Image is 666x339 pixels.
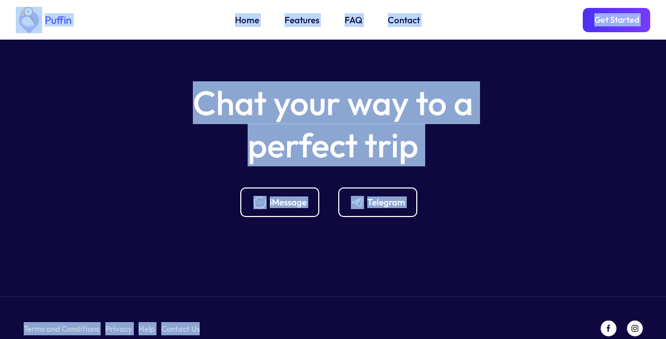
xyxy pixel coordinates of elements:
[16,7,72,33] a: home
[270,196,307,208] div: iMessage
[175,82,491,166] h5: Chat your way to a perfect trip
[235,13,259,27] a: Home
[240,187,328,217] a: iMessage
[24,322,99,335] a: Terms and Conditions
[345,13,363,27] a: FAQ
[161,322,200,335] a: Contact Us
[105,322,132,335] a: Privacy
[285,13,319,27] a: Features
[139,322,155,335] a: Help
[42,15,72,25] div: Puffin
[367,196,405,208] div: Telegram
[338,187,426,217] a: Telegram
[583,8,650,32] a: Get Started
[388,13,420,27] a: Contact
